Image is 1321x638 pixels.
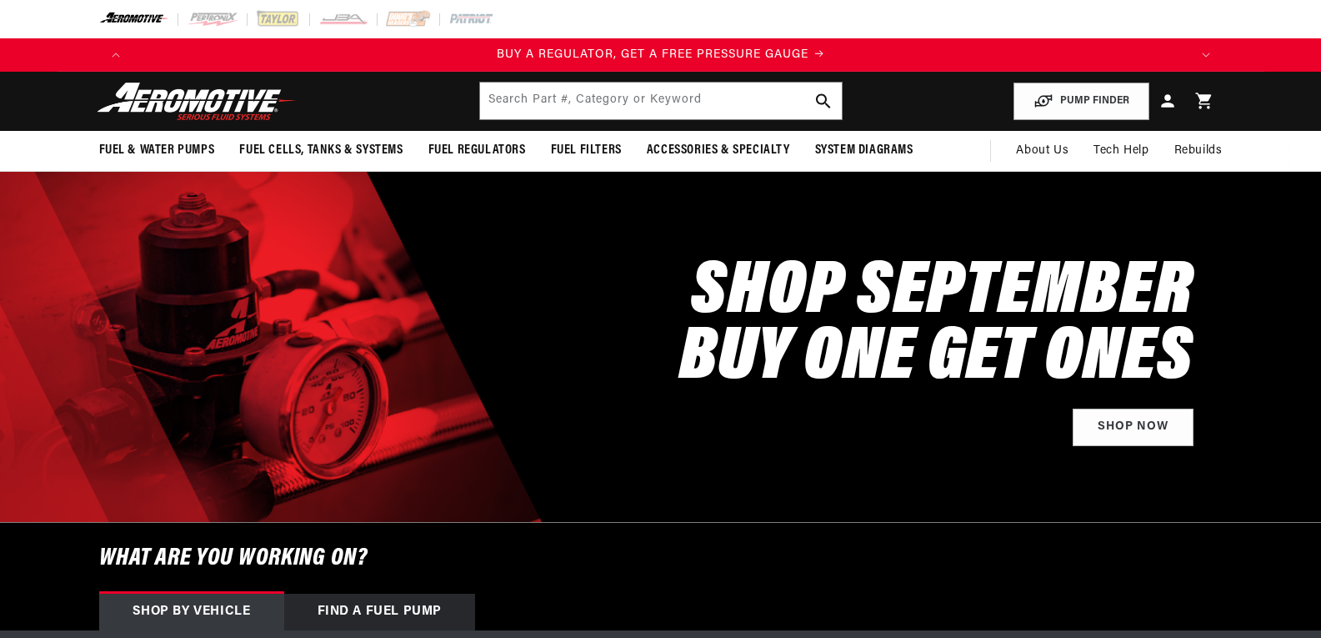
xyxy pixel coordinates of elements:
[497,48,808,61] span: BUY A REGULATOR, GET A FREE PRESSURE GAUGE
[538,131,634,170] summary: Fuel Filters
[803,131,926,170] summary: System Diagrams
[647,142,790,159] span: Accessories & Specialty
[133,46,1189,64] div: 1 of 4
[1073,409,1193,446] a: Shop Now
[551,142,622,159] span: Fuel Filters
[99,142,215,159] span: Fuel & Water Pumps
[1081,131,1161,171] summary: Tech Help
[58,38,1264,72] slideshow-component: Translation missing: en.sections.announcements.announcement_bar
[805,83,842,119] button: search button
[99,594,284,630] div: Shop by vehicle
[815,142,913,159] span: System Diagrams
[133,46,1189,64] a: BUY A REGULATOR, GET A FREE PRESSURE GAUGE
[679,261,1193,393] h2: SHOP SEPTEMBER BUY ONE GET ONES
[99,38,133,72] button: Translation missing: en.sections.announcements.previous_announcement
[93,82,301,121] img: Aeromotive
[416,131,538,170] summary: Fuel Regulators
[1013,83,1149,120] button: PUMP FINDER
[239,142,403,159] span: Fuel Cells, Tanks & Systems
[1189,38,1223,72] button: Translation missing: en.sections.announcements.next_announcement
[284,594,476,630] div: Find a Fuel Pump
[634,131,803,170] summary: Accessories & Specialty
[87,131,228,170] summary: Fuel & Water Pumps
[1174,142,1223,160] span: Rebuilds
[480,83,842,119] input: Search by Part Number, Category or Keyword
[428,142,526,159] span: Fuel Regulators
[133,46,1189,64] div: Announcement
[58,523,1264,594] h6: What are you working on?
[1016,144,1068,157] span: About Us
[1162,131,1235,171] summary: Rebuilds
[1093,142,1148,160] span: Tech Help
[1003,131,1081,171] a: About Us
[227,131,415,170] summary: Fuel Cells, Tanks & Systems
